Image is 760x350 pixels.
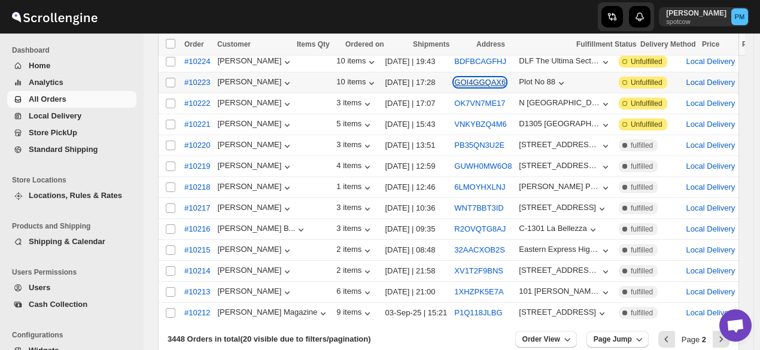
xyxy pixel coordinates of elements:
[519,266,600,275] div: [STREET_ADDRESS][PERSON_NAME] scheme, JVPD, opposite [GEOGRAPHIC_DATA]
[519,287,612,299] button: 101 [PERSON_NAME] [PERSON_NAME] Prabhadevi
[686,266,735,275] button: Local Delivery
[631,266,653,276] span: fulfilled
[519,77,567,89] button: Plot No 88
[519,56,600,65] div: DLF The Ultima Sector 81
[12,267,138,277] span: Users Permissions
[385,265,447,277] div: [DATE] | 21:58
[336,161,373,173] button: 4 items
[217,119,293,131] button: [PERSON_NAME]
[640,40,696,48] span: Delivery Method
[336,77,378,89] div: 10 items
[336,119,373,131] button: 5 items
[682,335,706,344] span: Page
[12,45,138,55] span: Dashboard
[336,266,373,278] button: 2 items
[686,224,735,233] button: Local Delivery
[454,78,506,87] button: GOI4GGQAX6
[7,91,136,108] button: All Orders
[336,56,378,68] button: 10 items
[631,287,653,297] span: fulfilled
[177,199,217,218] button: #10217
[177,282,217,302] button: #10213
[177,73,217,92] button: #10223
[184,56,210,68] span: #10224
[659,7,749,26] button: User menu
[184,244,210,256] span: #10215
[177,52,217,71] button: #10224
[177,303,217,322] button: #10212
[12,330,138,340] span: Configurations
[29,128,77,137] span: Store PickUp
[385,77,447,89] div: [DATE] | 17:28
[7,74,136,91] button: Analytics
[631,141,653,150] span: fulfilled
[217,224,295,233] div: [PERSON_NAME] B...
[385,139,447,151] div: [DATE] | 13:51
[519,140,600,149] div: [STREET_ADDRESS][PERSON_NAME]
[217,224,307,236] button: [PERSON_NAME] B...
[658,331,729,348] nav: Pagination
[345,40,384,48] span: Ordered on
[519,161,612,173] button: [STREET_ADDRESS][PERSON_NAME]
[10,2,99,32] img: ScrollEngine
[519,161,600,170] div: [STREET_ADDRESS][PERSON_NAME]
[631,57,662,66] span: Unfulfilled
[29,78,63,87] span: Analytics
[631,99,662,108] span: Unfulfilled
[184,118,210,130] span: #10221
[385,202,447,214] div: [DATE] | 10:36
[217,56,293,68] button: [PERSON_NAME]
[666,8,726,18] p: [PERSON_NAME]
[7,187,136,204] button: Locations, Rules & Rates
[385,160,447,172] div: [DATE] | 12:59
[686,120,735,129] button: Local Delivery
[177,157,217,176] button: #10219
[631,308,653,318] span: fulfilled
[702,40,719,48] span: Price
[631,120,662,129] span: Unfulfilled
[297,40,330,48] span: Items Qty
[217,161,293,173] button: [PERSON_NAME]
[519,287,600,296] div: 101 [PERSON_NAME] [PERSON_NAME] Prabhadevi
[29,283,50,292] span: Users
[184,223,210,235] span: #10216
[184,160,210,172] span: #10219
[735,13,745,20] text: PM
[217,287,293,299] button: [PERSON_NAME]
[29,95,66,104] span: All Orders
[522,334,560,344] span: Order View
[217,182,293,194] button: [PERSON_NAME]
[336,245,373,257] button: 2 items
[519,203,608,215] button: [STREET_ADDRESS]
[336,203,373,215] button: 3 items
[7,57,136,74] button: Home
[177,136,217,155] button: #10220
[217,40,251,48] span: Customer
[686,308,735,317] button: Local Delivery
[519,224,598,236] button: C-1301 La Bellezza
[336,182,373,194] button: 1 items
[385,286,447,298] div: [DATE] | 21:00
[217,98,293,110] button: [PERSON_NAME]
[631,224,653,234] span: fulfilled
[217,308,329,319] button: [PERSON_NAME] Magazine
[29,300,87,309] span: Cash Collection
[454,308,502,317] button: P1Q118JLBG
[177,261,217,281] button: #10214
[168,334,371,343] span: 3448 Orders in total (20 visible due to filters/pagination)
[217,140,293,152] button: [PERSON_NAME]
[686,287,735,296] button: Local Delivery
[519,182,600,191] div: [PERSON_NAME] Princess [PERSON_NAME] Road [PERSON_NAME][GEOGRAPHIC_DATA]
[7,279,136,296] button: Users
[686,162,735,171] button: Local Delivery
[519,203,596,212] div: [STREET_ADDRESS]
[217,77,293,89] button: [PERSON_NAME]
[336,140,373,152] button: 3 items
[12,221,138,231] span: Products and Shipping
